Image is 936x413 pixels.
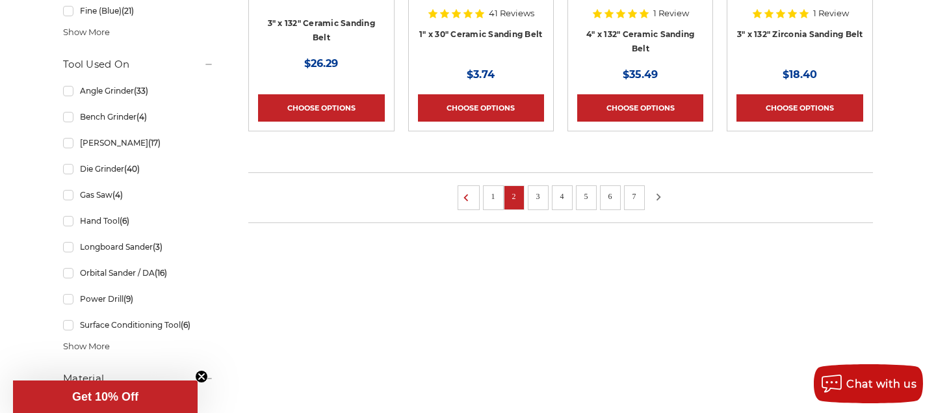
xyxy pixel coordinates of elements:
a: Power Drill [63,287,214,310]
a: Bench Grinder [63,105,214,128]
span: (6) [181,320,190,330]
button: Close teaser [195,370,208,383]
span: (4) [112,190,123,200]
a: Surface Conditioning Tool [63,313,214,336]
span: 1 Review [653,9,689,18]
a: 4 [556,189,569,204]
a: [PERSON_NAME] [63,131,214,154]
a: Hand Tool [63,209,214,232]
span: (21) [122,6,134,16]
a: Choose Options [577,94,703,122]
a: Longboard Sander [63,235,214,258]
span: 41 Reviews [489,9,534,18]
h5: Material [63,371,214,386]
a: 1" x 30" Ceramic Sanding Belt [419,29,542,39]
a: Choose Options [258,94,384,122]
span: $35.49 [623,68,658,81]
span: Chat with us [846,378,916,390]
span: $18.40 [783,68,817,81]
span: (16) [155,268,167,278]
span: Show More [63,340,110,353]
span: (40) [124,164,140,174]
a: 2 [508,189,521,204]
a: 3 [532,189,545,204]
span: (9) [123,294,133,304]
span: $3.74 [467,68,495,81]
a: 5 [580,189,593,204]
a: 6 [604,189,617,204]
a: Die Grinder [63,157,214,180]
a: 3" x 132" Zirconia Sanding Belt [737,29,863,39]
a: 3" x 132" Ceramic Sanding Belt [268,18,375,43]
span: (4) [136,112,147,122]
span: $26.29 [304,57,338,70]
button: Chat with us [814,364,923,403]
span: (6) [120,216,129,226]
span: (3) [153,242,162,252]
a: 4" x 132" Ceramic Sanding Belt [586,29,694,54]
span: Show More [63,26,110,39]
span: Get 10% Off [72,390,138,403]
a: Choose Options [736,94,863,122]
span: (17) [148,138,161,148]
div: Get 10% OffClose teaser [13,380,198,413]
a: Orbital Sander / DA [63,261,214,284]
h5: Tool Used On [63,57,214,72]
span: 1 Review [813,9,849,18]
a: Gas Saw [63,183,214,206]
a: 1 [487,189,500,204]
a: Choose Options [418,94,544,122]
a: Angle Grinder [63,79,214,102]
a: 7 [628,189,641,204]
span: (33) [134,86,148,96]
